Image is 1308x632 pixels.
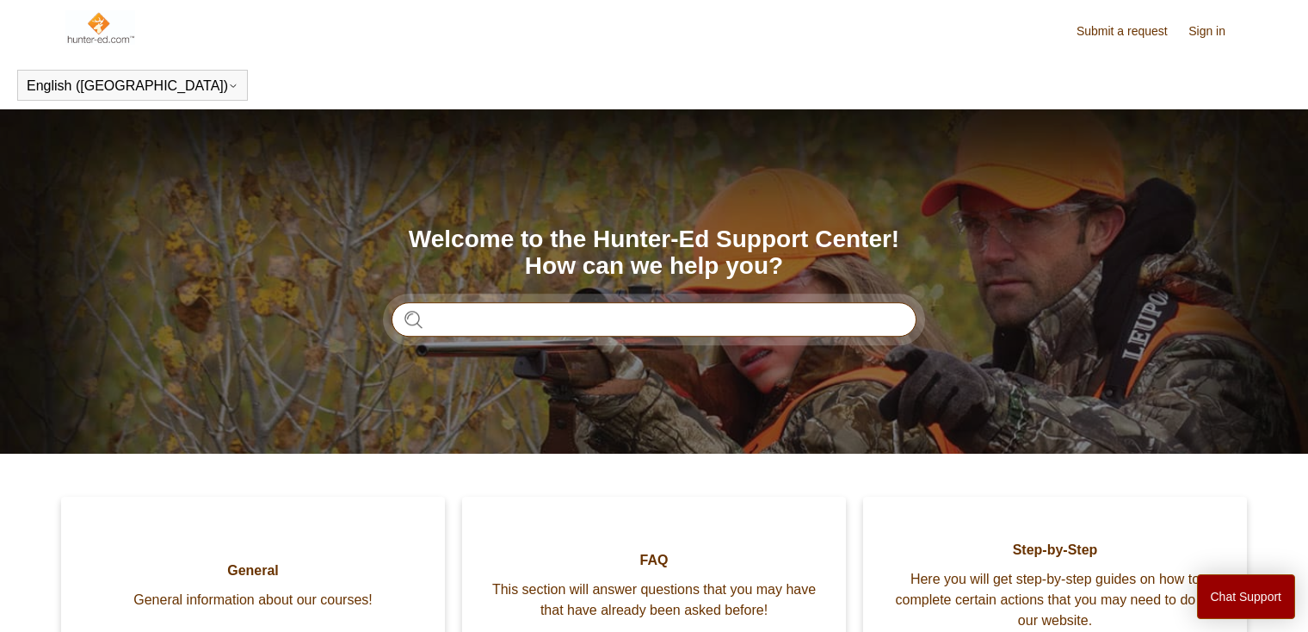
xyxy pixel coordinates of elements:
span: General [87,561,419,581]
span: This section will answer questions that you may have that have already been asked before! [488,579,820,621]
a: Submit a request [1077,22,1185,40]
h1: Welcome to the Hunter-Ed Support Center! How can we help you? [392,226,916,280]
a: Sign in [1188,22,1243,40]
span: Here you will get step-by-step guides on how to complete certain actions that you may need to do ... [889,569,1221,631]
span: FAQ [488,550,820,571]
span: Step-by-Step [889,540,1221,561]
button: Chat Support [1197,574,1296,619]
button: English ([GEOGRAPHIC_DATA]) [27,78,238,94]
img: Hunter-Ed Help Center home page [65,10,135,45]
span: General information about our courses! [87,590,419,610]
input: Search [392,302,916,337]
